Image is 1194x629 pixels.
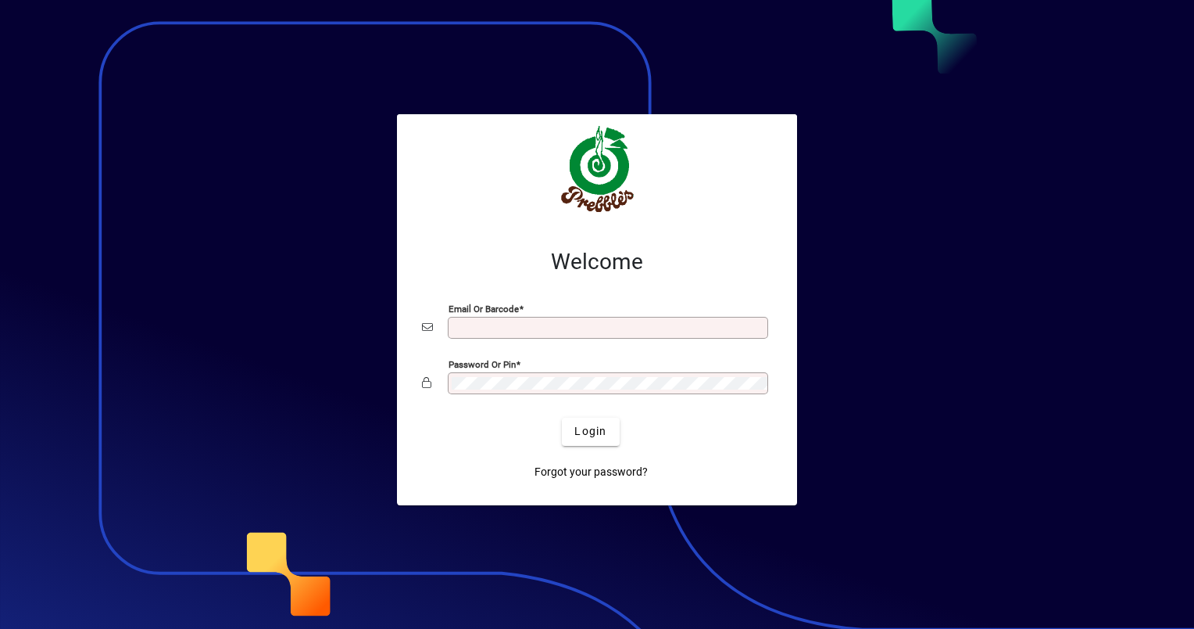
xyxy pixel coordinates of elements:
[449,303,519,314] mat-label: Email or Barcode
[528,458,654,487] a: Forgot your password?
[574,423,606,440] span: Login
[562,418,619,446] button: Login
[534,464,648,480] span: Forgot your password?
[422,249,772,275] h2: Welcome
[449,358,516,369] mat-label: Password or Pin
